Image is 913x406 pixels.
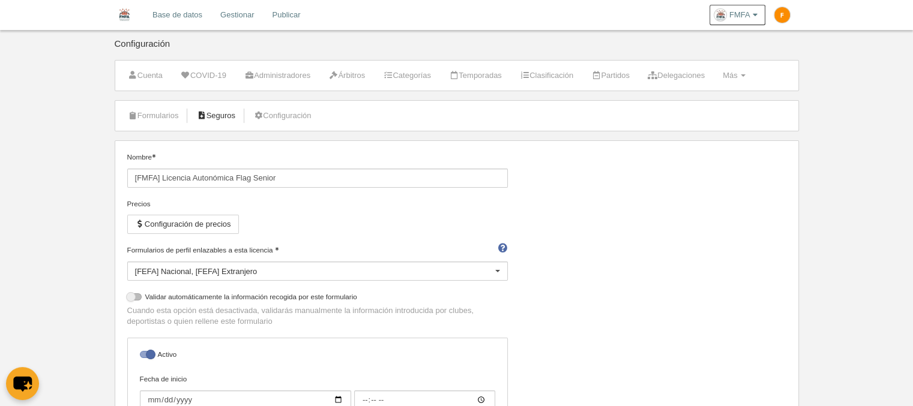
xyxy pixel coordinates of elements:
label: Activo [140,349,495,363]
label: Validar automáticamente la información recogida por este formulario [127,291,508,305]
span: Más [723,71,738,80]
img: OaSyhHG2e8IO.30x30.jpg [714,9,726,21]
label: Nombre [127,152,508,188]
button: chat-button [6,367,39,400]
span: [FEFA] Extranjero [196,267,258,276]
a: Administradores [238,67,317,85]
a: FMFA [710,5,765,25]
a: Cuenta [121,67,169,85]
a: Más [716,67,752,85]
input: Nombre [127,169,508,188]
a: Seguros [190,107,242,125]
img: c2l6ZT0zMHgzMCZmcz05JnRleHQ9RiZiZz1mYjhjMDA%3D.png [774,7,790,23]
a: Partidos [585,67,636,85]
a: Temporadas [442,67,508,85]
i: Obligatorio [152,154,155,158]
img: FMFA [115,7,134,22]
a: Clasificación [513,67,580,85]
a: Formularios [121,107,185,125]
p: Cuando esta opción está desactivada, validarás manualmente la información introducida por clubes,... [127,305,508,327]
a: Configuración [247,107,318,125]
a: Árbitros [322,67,372,85]
div: Configuración [115,39,799,60]
div: Precios [127,199,508,209]
a: Delegaciones [641,67,711,85]
button: Configuración de precios [127,215,239,234]
span: FMFA [729,9,750,21]
label: Formularios de perfil enlazables a esta licencia [127,245,508,255]
a: Categorías [376,67,438,85]
i: Obligatorio [275,247,279,251]
span: [FEFA] Nacional [135,267,191,276]
a: COVID-19 [174,67,233,85]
